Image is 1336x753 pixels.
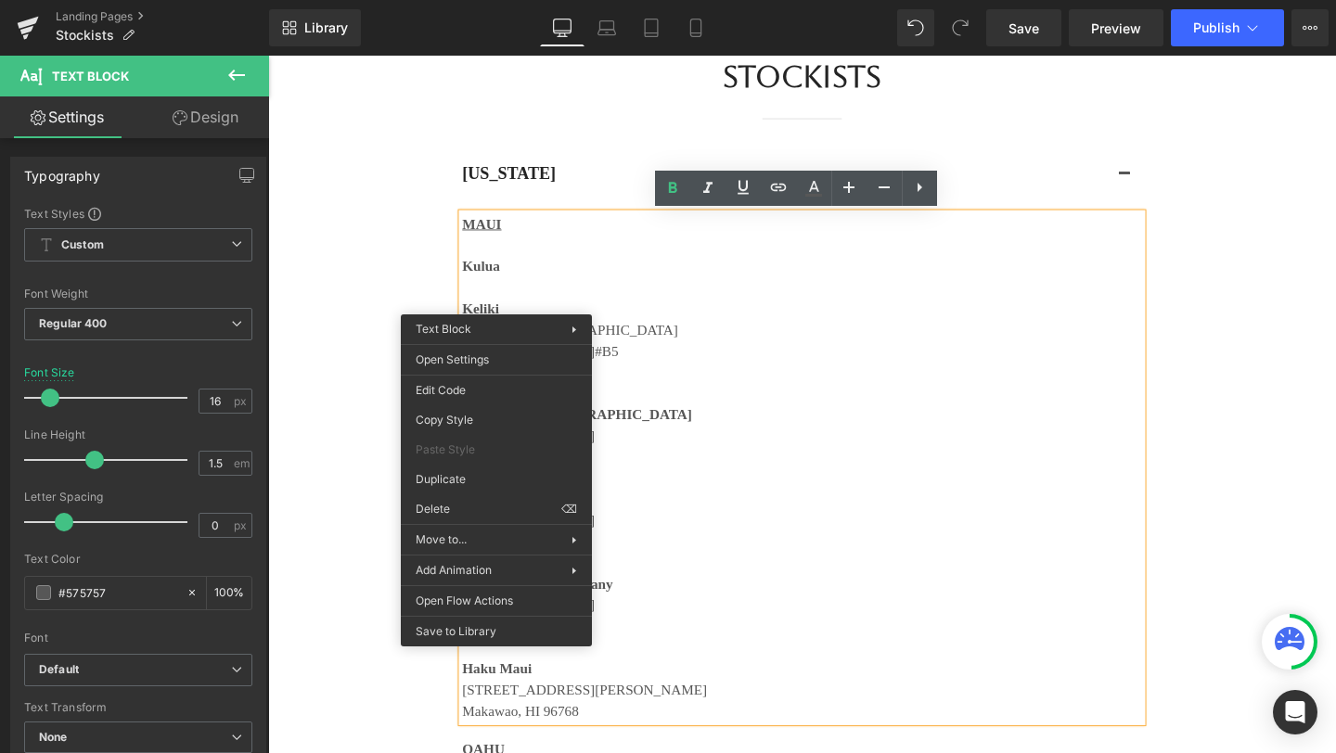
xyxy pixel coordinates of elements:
[204,277,826,300] p: The Shop at [GEOGRAPHIC_DATA]
[39,316,108,330] b: Regular 400
[1273,690,1317,734] div: Open Intercom Messenger
[24,366,75,379] div: Font Size
[56,28,114,43] span: Stockists
[234,457,250,469] span: em
[1091,19,1141,38] span: Preview
[584,9,629,46] a: Laptop
[234,519,250,531] span: px
[24,158,100,184] div: Typography
[416,501,561,517] span: Delete
[1069,9,1163,46] a: Preview
[204,478,826,500] p: [STREET_ADDRESS]
[416,531,572,548] span: Move to...
[204,258,243,274] strong: Keliki
[234,395,250,407] span: px
[343,302,368,318] span: #B5
[304,19,348,36] span: Library
[24,632,252,645] div: Font
[1171,9,1284,46] button: Publish
[416,562,572,579] span: Add Animation
[204,389,826,411] p: [STREET_ADDRESS]
[204,678,826,700] p: Makawao, HI 96768
[204,300,826,322] p: [STREET_ADDRESS]
[56,9,269,24] a: Landing Pages
[674,9,718,46] a: Mobile
[39,662,79,678] i: Default
[269,9,361,46] a: New Library
[416,623,577,640] span: Save to Library
[58,582,177,603] input: Color
[207,577,251,609] div: %
[204,458,230,474] strong: Hue
[204,721,249,737] u: OAHU
[204,213,244,229] strong: Kulua
[204,113,881,136] h2: [US_STATE]
[629,9,674,46] a: Tablet
[561,501,577,517] span: ⌫
[204,656,826,678] p: [STREET_ADDRESS][PERSON_NAME]
[416,471,577,488] span: Duplicate
[204,547,363,563] strong: Maui Clothing Company
[204,636,277,652] strong: Haku Maui
[416,441,577,458] span: Paste Style
[1193,20,1240,35] span: Publish
[24,287,252,300] div: Font Weight
[52,69,129,83] span: Text Block
[204,500,826,522] p: Kahului, HI 96732
[540,9,584,46] a: Desktop
[416,412,577,428] span: Copy Style
[204,411,826,433] p: Kihei, HI 96753
[204,567,826,589] p: [STREET_ADDRESS]
[416,322,471,336] span: Text Block
[19,4,1104,44] h2: stockists
[204,169,245,185] u: MAUI
[1008,19,1039,38] span: Save
[1291,9,1329,46] button: More
[24,428,252,441] div: Line Height
[942,9,979,46] button: Redo
[39,730,68,744] b: None
[204,589,826,611] p: Kihei, HI 96753
[24,206,252,221] div: Text Styles
[204,369,445,385] strong: Maui Spa at [GEOGRAPHIC_DATA]
[416,351,577,368] span: Open Settings
[416,593,577,609] span: Open Flow Actions
[416,382,577,399] span: Edit Code
[61,237,104,253] b: Custom
[897,9,934,46] button: Undo
[24,553,252,566] div: Text Color
[138,96,273,138] a: Design
[24,701,252,714] div: Text Transform
[24,491,252,504] div: Letter Spacing
[204,322,826,344] p: Kihei, HI 96753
